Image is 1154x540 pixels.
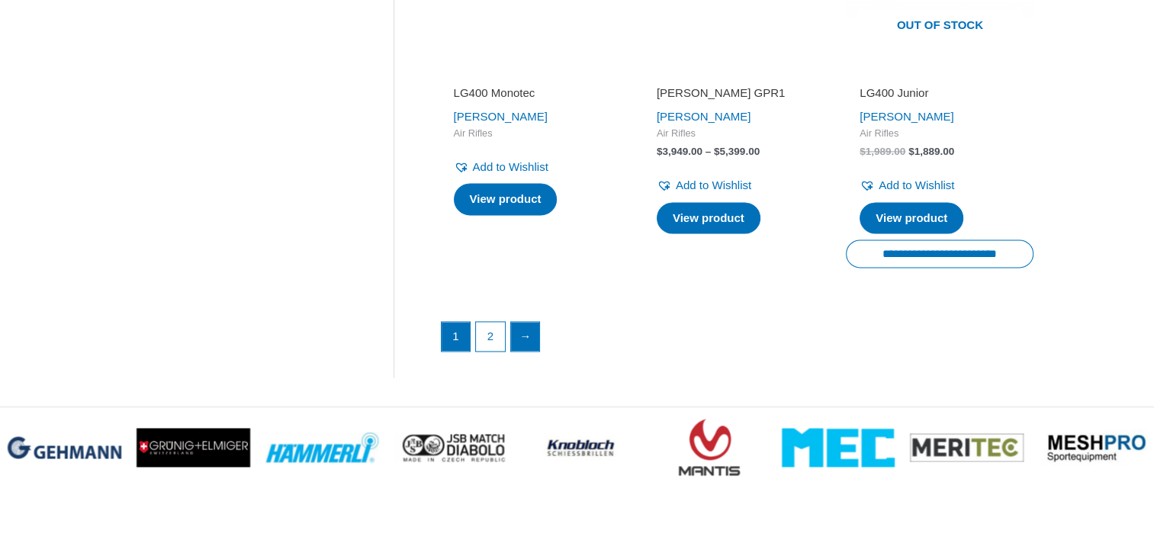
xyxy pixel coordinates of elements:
[657,175,751,196] a: Add to Wishlist
[908,146,915,157] span: $
[440,321,1034,359] nav: Product Pagination
[657,64,817,82] iframe: Customer reviews powered by Trustpilot
[860,85,1020,106] a: LG400 Junior
[454,85,614,101] h2: LG400 Monotec
[476,322,505,351] a: Page 2
[473,160,548,173] span: Add to Wishlist
[454,156,548,178] a: Add to Wishlist
[657,127,817,140] span: Air Rifles
[676,178,751,191] span: Add to Wishlist
[657,146,663,157] span: $
[454,127,614,140] span: Air Rifles
[454,110,548,123] a: [PERSON_NAME]
[657,110,751,123] a: [PERSON_NAME]
[657,146,702,157] bdi: 3,949.00
[657,202,760,234] a: Select options for “Pardini GPR1”
[454,85,614,106] a: LG400 Monotec
[879,178,954,191] span: Add to Wishlist
[454,64,614,82] iframe: Customer reviews powered by Trustpilot
[860,85,1020,101] h2: LG400 Junior
[511,322,540,351] a: →
[860,64,1020,82] iframe: Customer reviews powered by Trustpilot
[706,146,712,157] span: –
[860,202,963,234] a: Read more about “LG400 Junior”
[908,146,954,157] bdi: 1,889.00
[657,85,817,101] h2: [PERSON_NAME] GPR1
[860,175,954,196] a: Add to Wishlist
[860,146,905,157] bdi: 1,989.00
[714,146,720,157] span: $
[657,85,817,106] a: [PERSON_NAME] GPR1
[857,8,1022,43] span: Out of stock
[860,127,1020,140] span: Air Rifles
[714,146,760,157] bdi: 5,399.00
[860,146,866,157] span: $
[860,110,953,123] a: [PERSON_NAME]
[442,322,471,351] span: Page 1
[454,183,558,215] a: Select options for “LG400 Monotec”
